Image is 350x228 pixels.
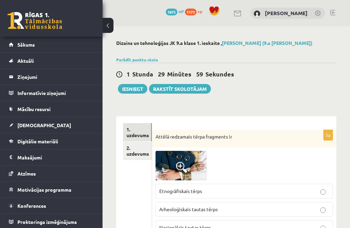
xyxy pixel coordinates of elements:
a: Informatīvie ziņojumi [9,85,94,101]
a: Digitālie materiāli [9,133,94,149]
span: Atzīmes [17,170,36,177]
p: Attēlā redzamais tērpa fragments ir [156,133,299,140]
span: Aktuāli [17,58,34,64]
p: 5p [323,130,333,141]
legend: Maksājumi [17,149,94,165]
a: Parādīt punktu skalu [116,57,158,62]
a: Rīgas 1. Tālmācības vidusskola [8,12,62,29]
a: [PERSON_NAME] (9.a [PERSON_NAME]) [222,40,312,46]
a: 1171 xp [185,9,205,14]
a: Ziņojumi [9,69,94,85]
span: Motivācijas programma [17,187,71,193]
span: Arheoloģiskais tautas tērps [159,206,218,212]
span: Sekundes [205,70,234,78]
span: Stunda [132,70,153,78]
a: Mācību resursi [9,101,94,117]
a: Konferences [9,198,94,214]
a: [PERSON_NAME] [265,10,308,16]
span: 1171 [185,9,197,15]
a: 2. uzdevums [123,142,152,160]
a: Motivācijas programma [9,182,94,197]
img: 1.jpg [156,151,207,180]
a: Aktuāli [9,53,94,69]
input: Etnogrāfiskais tērps [320,189,326,195]
span: Proktoringa izmēģinājums [17,219,77,225]
legend: Informatīvie ziņojumi [17,85,94,101]
a: [DEMOGRAPHIC_DATA] [9,117,94,133]
button: Iesniegt [118,84,147,94]
a: 1. uzdevums [123,123,152,142]
a: Maksājumi [9,149,94,165]
span: 1 [126,70,130,78]
span: xp [198,9,202,14]
span: Digitālie materiāli [17,138,58,144]
span: 29 [158,70,165,78]
span: Minūtes [167,70,191,78]
span: Konferences [17,203,46,209]
span: Mācību resursi [17,106,51,112]
a: 1875 mP [166,9,184,14]
h2: Dizains un tehnoloģijas JK 9.a klase 1. ieskaite , [116,40,336,46]
input: Arheoloģiskais tautas tērps [320,207,326,213]
span: Etnogrāfiskais tērps [159,188,202,194]
span: [DEMOGRAPHIC_DATA] [17,122,71,128]
span: mP [178,9,184,14]
a: Rakstīt skolotājam [149,84,211,94]
legend: Ziņojumi [17,69,94,85]
span: 1875 [166,9,177,15]
a: Atzīmes [9,166,94,181]
img: Izabella Bebre [254,10,260,17]
a: Sākums [9,37,94,52]
span: Sākums [17,41,35,48]
span: 59 [196,70,203,78]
